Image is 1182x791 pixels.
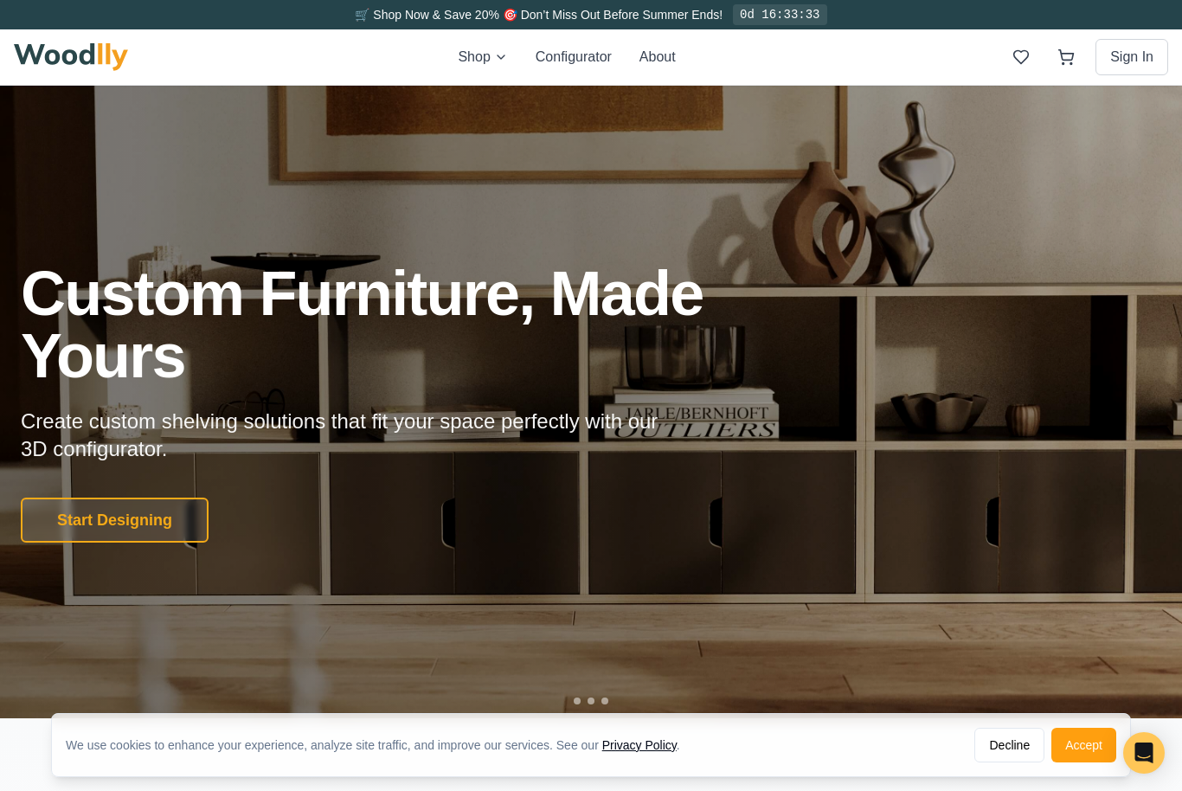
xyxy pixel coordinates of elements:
[1095,39,1168,75] button: Sign In
[458,47,507,68] button: Shop
[66,736,694,754] div: We use cookies to enhance your experience, analyze site traffic, and improve our services. See our .
[974,728,1044,762] button: Decline
[21,498,209,543] button: Start Designing
[1051,728,1116,762] button: Accept
[733,4,826,25] div: 0d 16:33:33
[639,47,676,68] button: About
[355,8,723,22] span: 🛒 Shop Now & Save 20% 🎯 Don’t Miss Out Before Summer Ends!
[21,408,685,463] p: Create custom shelving solutions that fit your space perfectly with our 3D configurator.
[21,262,796,387] h1: Custom Furniture, Made Yours
[1123,732,1165,774] div: Open Intercom Messenger
[602,738,677,752] a: Privacy Policy
[14,43,128,71] img: Woodlly
[536,47,612,68] button: Configurator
